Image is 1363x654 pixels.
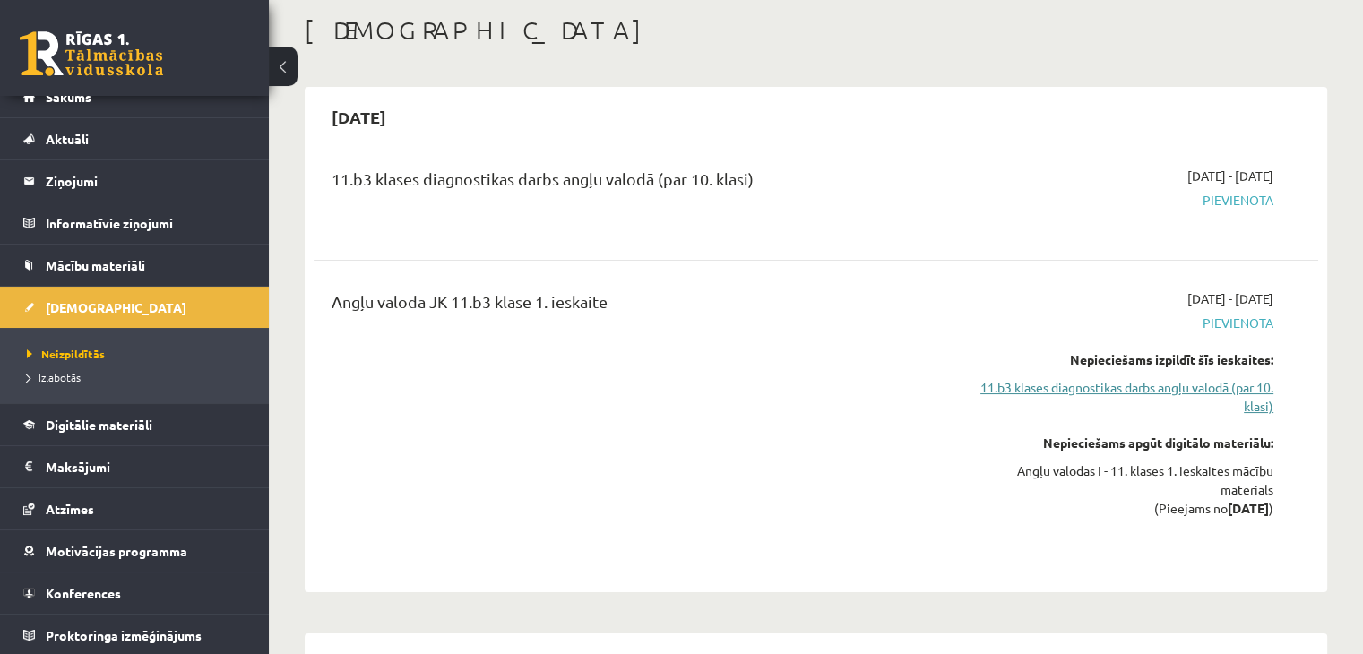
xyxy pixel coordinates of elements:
span: Motivācijas programma [46,543,187,559]
span: Pievienota [978,314,1273,332]
span: Proktoringa izmēģinājums [46,627,202,643]
span: Atzīmes [46,501,94,517]
legend: Informatīvie ziņojumi [46,202,246,244]
a: Sākums [23,76,246,117]
a: 11.b3 klases diagnostikas darbs angļu valodā (par 10. klasi) [978,378,1273,416]
a: Motivācijas programma [23,530,246,572]
a: Konferences [23,572,246,614]
a: Rīgas 1. Tālmācības vidusskola [20,31,163,76]
span: [DATE] - [DATE] [1187,289,1273,308]
span: Izlabotās [27,370,81,384]
a: Izlabotās [27,369,251,385]
legend: Maksājumi [46,446,246,487]
div: Nepieciešams apgūt digitālo materiālu: [978,434,1273,452]
span: Neizpildītās [27,347,105,361]
a: Aktuāli [23,118,246,159]
span: Mācību materiāli [46,257,145,273]
a: [DEMOGRAPHIC_DATA] [23,287,246,328]
a: Informatīvie ziņojumi [23,202,246,244]
span: Sākums [46,89,91,105]
h2: [DATE] [314,96,404,138]
strong: [DATE] [1228,500,1269,516]
span: Aktuāli [46,131,89,147]
a: Ziņojumi [23,160,246,202]
span: Digitālie materiāli [46,417,152,433]
legend: Ziņojumi [46,160,246,202]
span: [DEMOGRAPHIC_DATA] [46,299,186,315]
a: Mācību materiāli [23,245,246,286]
a: Digitālie materiāli [23,404,246,445]
div: Nepieciešams izpildīt šīs ieskaites: [978,350,1273,369]
a: Atzīmes [23,488,246,529]
span: [DATE] - [DATE] [1187,167,1273,185]
a: Neizpildītās [27,346,251,362]
div: 11.b3 klases diagnostikas darbs angļu valodā (par 10. klasi) [332,167,951,200]
div: Angļu valoda JK 11.b3 klase 1. ieskaite [332,289,951,323]
a: Maksājumi [23,446,246,487]
span: Konferences [46,585,121,601]
span: Pievienota [978,191,1273,210]
div: Angļu valodas I - 11. klases 1. ieskaites mācību materiāls (Pieejams no ) [978,461,1273,518]
h1: [DEMOGRAPHIC_DATA] [305,15,1327,46]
